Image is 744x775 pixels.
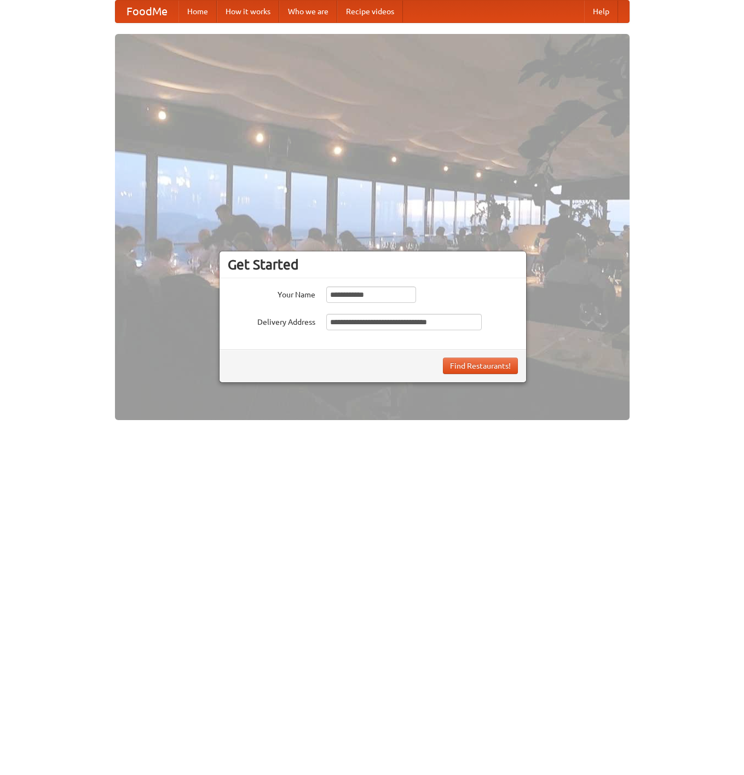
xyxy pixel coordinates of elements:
a: Home [178,1,217,22]
a: Who we are [279,1,337,22]
a: How it works [217,1,279,22]
h3: Get Started [228,256,518,273]
a: Recipe videos [337,1,403,22]
label: Delivery Address [228,314,315,328]
button: Find Restaurants! [443,358,518,374]
label: Your Name [228,286,315,300]
a: Help [584,1,618,22]
a: FoodMe [116,1,178,22]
